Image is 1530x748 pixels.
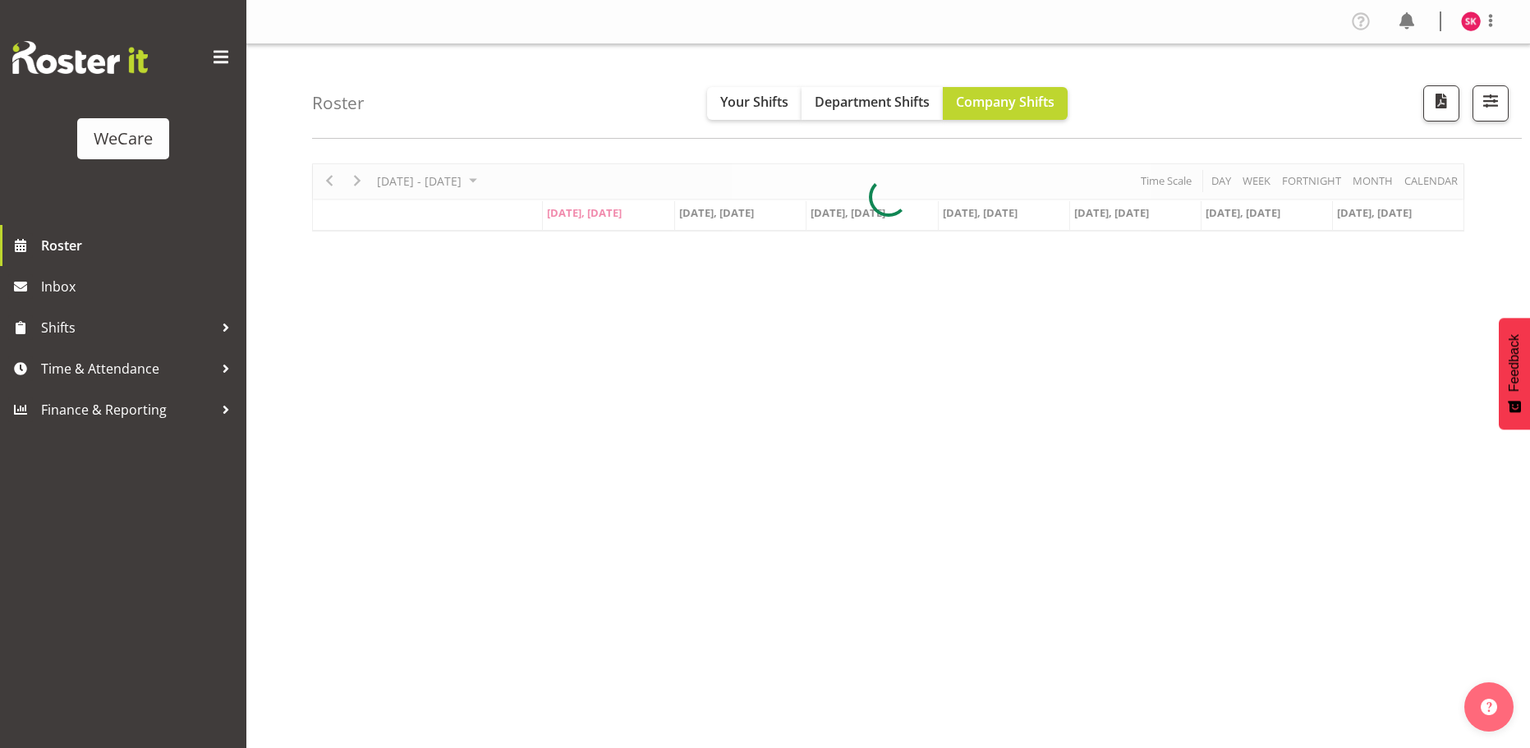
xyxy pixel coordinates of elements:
[41,274,238,299] span: Inbox
[1423,85,1459,122] button: Download a PDF of the roster according to the set date range.
[720,93,788,111] span: Your Shifts
[1473,85,1509,122] button: Filter Shifts
[41,397,214,422] span: Finance & Reporting
[1461,11,1481,31] img: saahit-kour11360.jpg
[1507,334,1522,392] span: Feedback
[41,233,238,258] span: Roster
[312,94,365,112] h4: Roster
[41,315,214,340] span: Shifts
[956,93,1054,111] span: Company Shifts
[1481,699,1497,715] img: help-xxl-2.png
[94,126,153,151] div: WeCare
[12,41,148,74] img: Rosterit website logo
[41,356,214,381] span: Time & Attendance
[943,87,1068,120] button: Company Shifts
[815,93,930,111] span: Department Shifts
[802,87,943,120] button: Department Shifts
[1499,318,1530,429] button: Feedback - Show survey
[707,87,802,120] button: Your Shifts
